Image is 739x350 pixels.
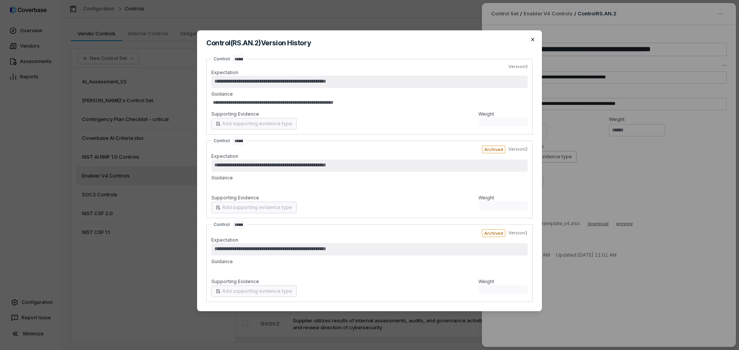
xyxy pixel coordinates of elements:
span: Weight [478,111,494,117]
span: Archived [482,146,505,153]
span: Weight [478,279,494,284]
span: Expectation [211,153,238,159]
div: Supporting Evidence [211,111,297,117]
textarea: Expectation [211,159,528,172]
span: Expectation [211,70,238,75]
textarea: Expectation [211,76,528,88]
h2: Control (RS.AN.2) Version History [206,40,533,46]
input: Weight [478,117,528,126]
span: Expectation [211,237,238,243]
div: Supporting Evidence [211,195,297,201]
span: Version 1 [508,230,528,236]
span: Control [214,55,244,64]
textarea: Guidance [211,265,528,275]
span: Version 3 [508,64,528,70]
span: Control [214,220,244,229]
span: Guidance [211,259,233,264]
span: Control [214,136,244,146]
span: Weight [478,195,494,201]
span: Guidance [211,175,233,181]
textarea: Guidance [211,97,528,108]
input: Weight [478,285,528,294]
textarea: Expectation [211,243,528,255]
span: Version 2 [508,146,528,152]
span: Guidance [211,91,233,97]
input: Weight [478,201,528,210]
div: Supporting Evidence [211,279,297,285]
textarea: Guidance [211,181,528,192]
span: Archived [482,229,505,237]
